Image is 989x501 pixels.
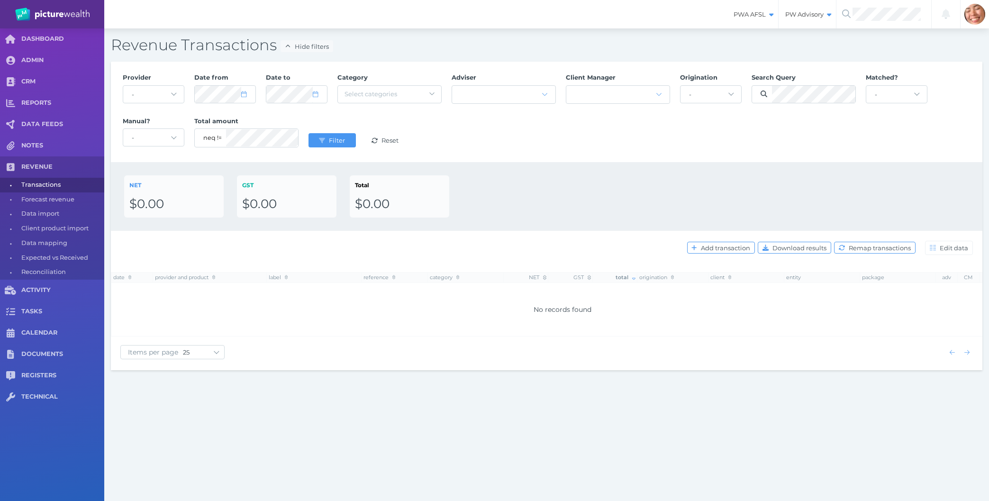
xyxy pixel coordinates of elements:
[573,274,591,281] span: GST
[21,56,104,64] span: ADMIN
[687,242,755,254] button: Add transaction
[534,305,591,314] span: No records found
[242,182,254,189] span: GST
[566,73,616,81] span: Client Manager
[21,99,104,107] span: REPORTS
[616,274,635,281] span: total
[834,242,916,254] button: Remap transactions
[946,346,958,358] button: Show previous page
[727,10,778,18] span: PWA AFSL
[21,286,104,294] span: ACTIVITY
[355,196,444,212] div: $0.00
[866,73,898,81] span: Matched?
[123,117,150,125] span: Manual?
[21,350,104,358] span: DOCUMENTS
[21,192,101,207] span: Forecast revenue
[936,272,958,282] th: adv
[964,4,985,25] img: Sabrina Mena
[21,120,104,128] span: DATA FEEDS
[21,393,104,401] span: TECHNICAL
[266,73,290,81] span: Date to
[21,308,104,316] span: TASKS
[21,265,101,280] span: Reconciliation
[925,241,973,255] button: Edit data
[21,221,101,236] span: Client product import
[847,244,915,252] span: Remap transactions
[337,73,368,81] span: Category
[21,251,101,265] span: Expected vs Received
[113,274,132,281] span: date
[363,274,396,281] span: reference
[129,196,218,212] div: $0.00
[21,178,101,192] span: Transactions
[292,43,333,50] span: Hide filters
[362,133,409,147] button: Reset
[345,90,397,98] span: Select categories
[639,274,674,281] span: origination
[269,274,288,281] span: label
[860,272,936,282] th: package
[155,274,216,281] span: provider and product
[15,8,90,21] img: PW
[194,117,238,125] span: Total amount
[308,133,356,147] button: Filter
[21,163,104,171] span: REVENUE
[129,182,141,189] span: NET
[121,348,183,356] span: Items per page
[938,244,972,252] span: Edit data
[111,35,982,55] h2: Revenue Transactions
[21,78,104,86] span: CRM
[21,142,104,150] span: NOTES
[771,244,831,252] span: Download results
[203,129,221,147] select: eq = equals; neq = not equals; lt = less than; gt = greater than
[699,244,754,252] span: Add transaction
[430,274,460,281] span: category
[123,73,151,81] span: Provider
[758,242,831,254] button: Download results
[21,372,104,380] span: REGISTERS
[529,274,546,281] span: NET
[680,73,717,81] span: Origination
[710,274,732,281] span: client
[21,329,104,337] span: CALENDAR
[242,196,331,212] div: $0.00
[21,207,101,221] span: Data import
[752,73,796,81] span: Search Query
[281,40,333,52] button: Hide filters
[452,73,476,81] span: Adviser
[961,346,973,358] button: Show next page
[21,236,101,251] span: Data mapping
[784,272,860,282] th: entity
[779,10,836,18] span: PW Advisory
[327,137,349,144] span: Filter
[194,73,228,81] span: Date from
[380,137,403,144] span: Reset
[21,35,104,43] span: DASHBOARD
[355,182,369,189] span: Total
[958,272,980,282] th: CM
